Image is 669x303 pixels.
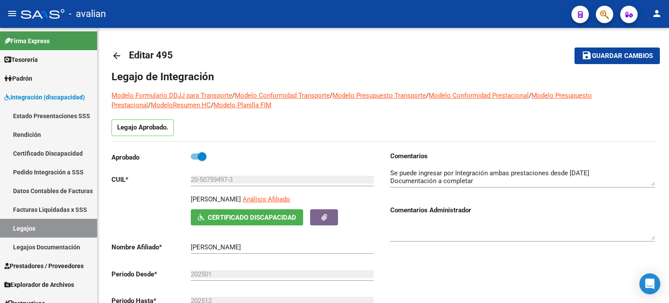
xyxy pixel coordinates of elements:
mat-icon: person [652,8,662,19]
span: Integración (discapacidad) [4,92,85,102]
mat-icon: arrow_back [111,51,122,61]
span: Tesorería [4,55,38,65]
span: Análisis Afiliado [243,195,290,203]
div: Open Intercom Messenger [639,273,660,294]
button: Guardar cambios [574,48,660,64]
p: Periodo Desde [111,269,191,279]
a: Modelo Conformidad Prestacional [429,92,529,99]
button: Certificado Discapacidad [191,209,303,225]
span: Explorador de Archivos [4,280,74,289]
p: CUIL [111,175,191,184]
p: Aprobado [111,153,191,162]
a: Modelo Planilla FIM [213,101,271,109]
a: Modelo Presupuesto Transporte [332,92,426,99]
span: Firma Express [4,36,50,46]
a: Modelo Conformidad Transporte [235,92,330,99]
p: [PERSON_NAME] [191,194,241,204]
p: Nombre Afiliado [111,242,191,252]
a: ModeloResumen HC [151,101,211,109]
span: Prestadores / Proveedores [4,261,84,271]
span: - avalian [69,4,106,24]
span: Padrón [4,74,32,83]
span: Editar 495 [129,50,173,61]
h3: Comentarios Administrador [390,205,655,215]
span: Guardar cambios [592,52,653,60]
mat-icon: menu [7,8,17,19]
a: Modelo Formulario DDJJ para Transporte [111,92,232,99]
h1: Legajo de Integración [111,70,655,84]
span: Certificado Discapacidad [208,214,296,221]
mat-icon: save [581,50,592,61]
p: Legajo Aprobado. [111,119,174,136]
h3: Comentarios [390,151,655,161]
